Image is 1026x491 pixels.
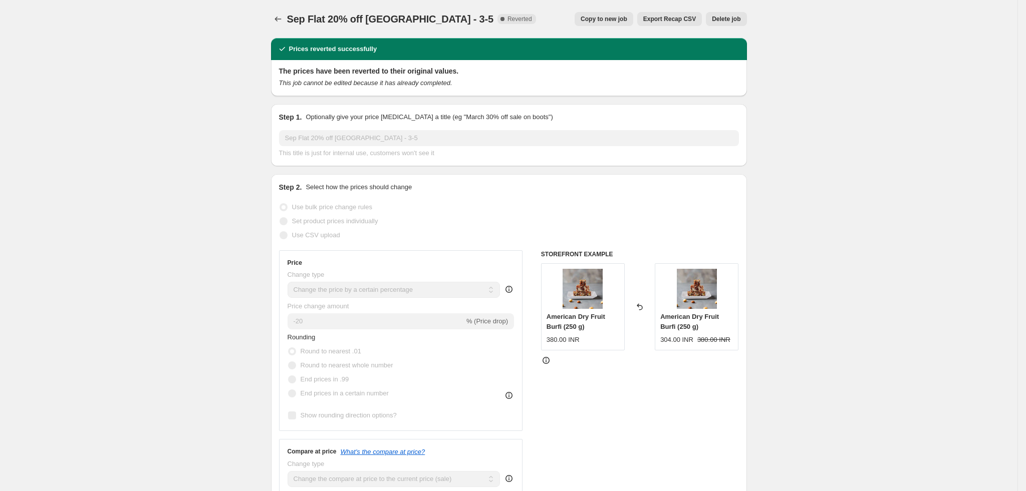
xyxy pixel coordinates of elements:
span: Delete job [712,15,740,23]
img: AmericanDreyFruitBurfi_5acb454e-04c4-4c23-b2da-26b11a8f2f39_80x.jpg [563,269,603,309]
span: Change type [288,460,325,467]
span: Use CSV upload [292,231,340,239]
div: help [504,473,514,483]
div: help [504,284,514,294]
p: Optionally give your price [MEDICAL_DATA] a title (eg "March 30% off sale on boots") [306,112,553,122]
button: Copy to new job [575,12,633,26]
p: Select how the prices should change [306,182,412,192]
h3: Compare at price [288,447,337,455]
button: What's the compare at price? [341,448,425,455]
h3: Price [288,259,302,267]
strike: 380.00 INR [697,335,730,345]
span: This title is just for internal use, customers won't see it [279,149,434,157]
h2: Step 2. [279,182,302,192]
button: Price change jobs [271,12,285,26]
span: Export Recap CSV [643,15,696,23]
h2: The prices have been reverted to their original values. [279,66,739,76]
span: End prices in .99 [301,375,349,383]
button: Export Recap CSV [637,12,702,26]
span: Use bulk price change rules [292,203,372,211]
span: Price change amount [288,302,349,310]
span: Copy to new job [581,15,627,23]
span: Round to nearest whole number [301,361,393,369]
span: American Dry Fruit Burfi (250 g) [547,313,605,330]
i: This job cannot be edited because it has already completed. [279,79,452,87]
span: End prices in a certain number [301,389,389,397]
span: Round to nearest .01 [301,347,361,355]
div: 304.00 INR [660,335,693,345]
span: Set product prices individually [292,217,378,225]
span: American Dry Fruit Burfi (250 g) [660,313,719,330]
span: Reverted [507,15,532,23]
button: Delete job [706,12,746,26]
span: Sep Flat 20% off [GEOGRAPHIC_DATA] - 3-5 [287,14,493,25]
h2: Prices reverted successfully [289,44,377,54]
img: AmericanDreyFruitBurfi_5acb454e-04c4-4c23-b2da-26b11a8f2f39_80x.jpg [677,269,717,309]
h6: STOREFRONT EXAMPLE [541,250,739,258]
span: Change type [288,271,325,278]
div: 380.00 INR [547,335,580,345]
input: 30% off holiday sale [279,130,739,146]
span: Show rounding direction options? [301,411,397,419]
h2: Step 1. [279,112,302,122]
input: -15 [288,313,464,329]
span: % (Price drop) [466,317,508,325]
span: Rounding [288,333,316,341]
